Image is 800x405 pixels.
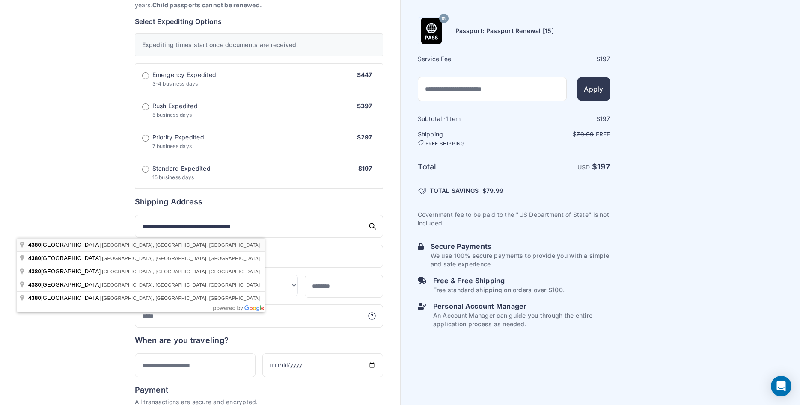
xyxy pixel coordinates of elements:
strong: $ [592,162,610,171]
span: $197 [358,165,372,172]
span: [GEOGRAPHIC_DATA] [28,242,102,248]
span: [GEOGRAPHIC_DATA] [28,295,102,301]
h6: Free & Free Shipping [433,275,565,286]
span: Free [596,130,610,138]
span: 79.99 [486,187,503,194]
h6: When are you traveling? [135,334,229,346]
span: Emergency Expedited [152,71,217,79]
span: $397 [357,102,372,109]
h6: Personal Account Manager [433,301,610,311]
h6: Passport: Passport Renewal [15] [455,27,554,35]
span: [GEOGRAPHIC_DATA] [28,255,102,261]
svg: More information [368,312,376,320]
span: [GEOGRAPHIC_DATA], [GEOGRAPHIC_DATA], [GEOGRAPHIC_DATA] [102,269,260,274]
p: $ [515,130,610,139]
span: 197 [600,115,610,122]
h6: Total [418,161,513,173]
span: $ [482,186,503,195]
span: Priority Expedited [152,133,204,142]
p: We use 100% secure payments to provide you with a simple and safe experience. [431,251,610,269]
span: [GEOGRAPHIC_DATA], [GEOGRAPHIC_DATA], [GEOGRAPHIC_DATA] [102,282,260,287]
span: 4380 [28,242,41,248]
span: 4380 [28,255,41,261]
strong: Child passports cannot be renewed. [152,1,262,9]
span: 4380 [28,281,41,288]
span: 7 business days [152,143,192,149]
h6: Subtotal · item [418,115,513,123]
span: [GEOGRAPHIC_DATA] [28,281,102,288]
span: USD [577,163,590,171]
span: [GEOGRAPHIC_DATA], [GEOGRAPHIC_DATA], [GEOGRAPHIC_DATA] [102,242,260,248]
span: $447 [357,71,372,78]
div: $ [515,55,610,63]
span: $297 [357,133,372,141]
span: [GEOGRAPHIC_DATA] [28,268,102,275]
span: 5 business days [152,112,192,118]
h6: Service Fee [418,55,513,63]
span: TOTAL SAVINGS [430,186,479,195]
span: FREE SHIPPING [425,140,465,147]
h6: Secure Payments [431,241,610,251]
h6: Payment [135,384,383,396]
span: 3-4 business days [152,80,198,87]
p: Free standard shipping on orders over $100. [433,286,565,294]
button: Apply [577,77,610,101]
h6: Shipping [418,130,513,147]
span: Rush Expedited [152,102,198,110]
div: $ [515,115,610,123]
h6: Shipping Address [135,196,383,208]
span: 15 [441,13,446,24]
img: Product Name [418,18,445,44]
span: 15 business days [152,174,194,180]
span: 4380 [28,295,41,301]
div: Expediting times start once documents are received. [135,33,383,56]
h6: Select Expediting Options [135,16,383,27]
span: 197 [597,162,610,171]
p: An Account Manager can guide you through the entire application process as needed. [433,311,610,328]
span: 79.99 [577,130,594,138]
p: Government fee to be paid to the "US Department of State" is not included. [418,210,610,228]
span: [GEOGRAPHIC_DATA], [GEOGRAPHIC_DATA], [GEOGRAPHIC_DATA] [102,256,260,261]
span: 197 [600,55,610,62]
span: 1 [446,115,448,122]
span: 4380 [28,268,41,275]
span: Standard Expedited [152,164,211,173]
span: [GEOGRAPHIC_DATA], [GEOGRAPHIC_DATA], [GEOGRAPHIC_DATA] [102,296,260,301]
div: Open Intercom Messenger [771,376,791,396]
